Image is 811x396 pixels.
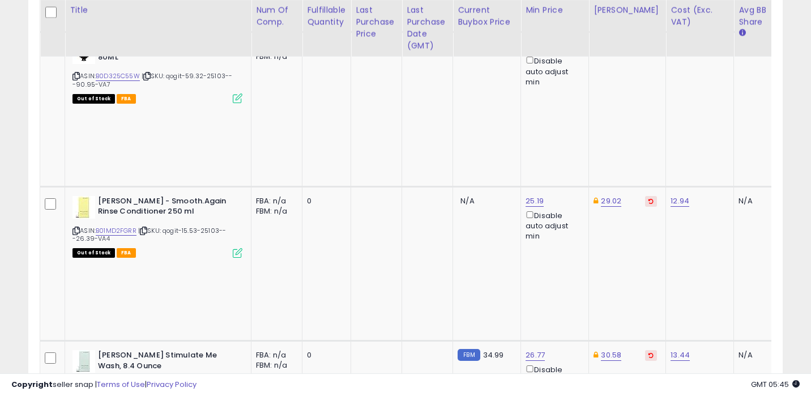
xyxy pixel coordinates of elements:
div: seller snap | | [11,380,197,390]
div: ASIN: [72,41,242,102]
div: Disable auto adjust min [526,54,580,87]
span: | SKU: qogit-15.53-25103---26.39-VA4 [72,226,226,243]
small: Avg BB Share. [739,28,745,39]
a: 29.02 [601,195,621,207]
div: FBM: n/a [256,52,293,62]
div: Last Purchase Date (GMT) [407,5,448,52]
span: All listings that are currently out of stock and unavailable for purchase on Amazon [72,94,115,104]
div: Disable auto adjust min [526,209,580,242]
a: B0D325C55W [96,71,140,81]
div: Min Price [526,5,584,16]
div: 0 [307,196,342,206]
div: FBM: n/a [256,206,293,216]
a: 26.77 [526,350,545,361]
a: 25.19 [526,195,544,207]
div: Cost (Exc. VAT) [671,5,729,28]
div: Num of Comp. [256,5,297,28]
a: Terms of Use [97,379,145,390]
a: Privacy Policy [147,379,197,390]
div: FBA: n/a [256,196,293,206]
a: 13.44 [671,350,690,361]
b: [PERSON_NAME] Stimulate Me Wash, 8.4 Ounce [98,350,236,374]
a: B01MD2FGRR [96,226,136,236]
div: N/A [739,196,776,206]
b: [PERSON_NAME] - Smooth.Again Rinse Conditioner 250 ml [98,196,236,220]
span: | SKU: qogit-59.32-25103---90.95-VA7 [72,71,232,88]
img: 318PIRfJPtL._SL40_.jpg [72,350,95,373]
strong: Copyright [11,379,53,390]
i: This overrides the store level Dynamic Max Price for this listing [594,351,598,359]
span: FBA [117,94,136,104]
div: FBM: n/a [256,360,293,371]
span: 34.99 [483,350,504,360]
div: Last Purchase Price [356,5,397,40]
i: This overrides the store level Dynamic Max Price for this listing [594,197,598,205]
span: N/A [460,195,474,206]
div: N/A [739,350,776,360]
i: Revert to store-level Dynamic Max Price [648,352,654,358]
img: 31Ztlbg6v6L._SL40_.jpg [72,196,95,219]
div: Avg BB Share [739,5,780,28]
div: [PERSON_NAME] [594,5,661,16]
i: Revert to store-level Dynamic Max Price [648,198,654,204]
div: ASIN: [72,196,242,257]
div: 0 [307,350,342,360]
span: FBA [117,248,136,258]
span: All listings that are currently out of stock and unavailable for purchase on Amazon [72,248,115,258]
small: FBM [458,349,480,361]
a: 30.58 [601,350,621,361]
div: FBA: n/a [256,350,293,360]
span: 2025-10-6 05:45 GMT [751,379,800,390]
div: Current Buybox Price [458,5,516,28]
a: 12.94 [671,195,689,207]
div: Fulfillable Quantity [307,5,346,28]
div: Title [70,5,246,16]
